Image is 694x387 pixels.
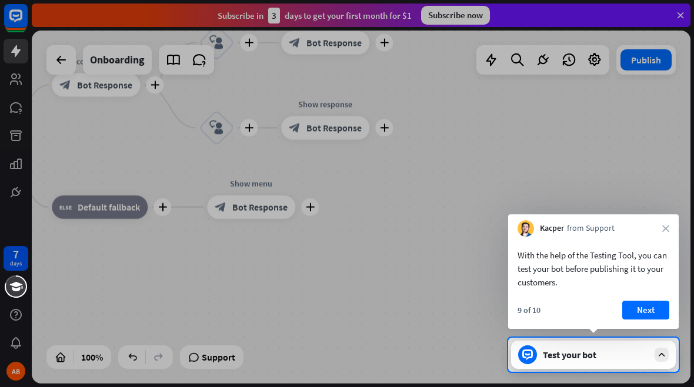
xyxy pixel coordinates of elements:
button: Next [622,301,669,319]
div: Test your bot [543,349,649,361]
span: from Support [567,223,615,234]
i: close [662,225,669,232]
div: 9 of 10 [518,305,540,315]
span: Kacper [540,223,564,234]
div: With the help of the Testing Tool, you can test your bot before publishing it to your customers. [518,248,669,289]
